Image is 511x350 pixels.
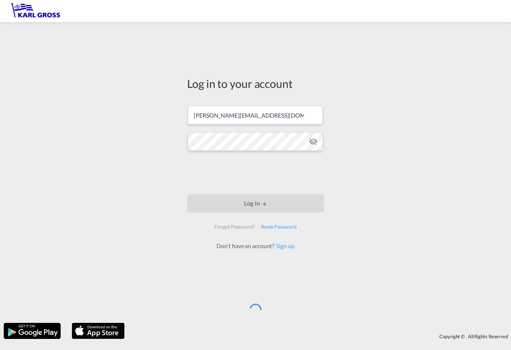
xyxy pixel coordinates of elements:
div: Copyright © . All Rights Reserved [128,330,511,343]
div: Don't have an account? [208,242,302,250]
div: Reset Password [258,220,300,233]
button: LOGIN [187,194,324,213]
input: Enter email/phone number [188,106,323,124]
img: 3269c73066d711f095e541db4db89301.png [11,3,61,19]
img: apple.png [71,322,125,340]
iframe: reCAPTCHA [200,158,311,187]
a: Sign up [274,242,294,249]
img: google.png [3,322,61,340]
md-icon: icon-eye-off [309,137,318,146]
div: Log in to your account [187,76,324,91]
div: Forgot Password? [211,220,258,233]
